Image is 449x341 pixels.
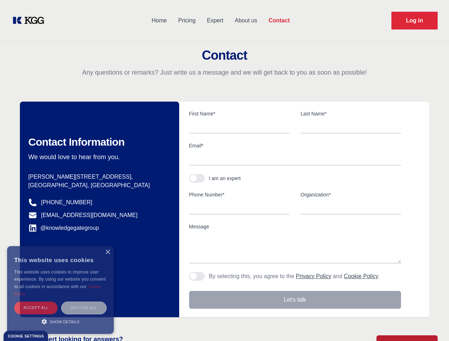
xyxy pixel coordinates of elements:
[50,320,80,324] span: Show details
[209,175,241,182] div: I am an expert
[14,302,58,314] div: Accept all
[229,11,263,30] a: About us
[189,142,401,149] label: Email*
[28,173,168,181] p: [PERSON_NAME][STREET_ADDRESS],
[296,273,331,279] a: Privacy Policy
[344,273,378,279] a: Cookie Policy
[172,11,201,30] a: Pricing
[41,198,92,207] a: [PHONE_NUMBER]
[146,11,172,30] a: Home
[189,191,289,198] label: Phone Number*
[189,110,289,117] label: First Name*
[8,334,44,338] div: Cookie settings
[301,191,401,198] label: Organization*
[28,181,168,190] p: [GEOGRAPHIC_DATA], [GEOGRAPHIC_DATA]
[28,136,168,148] h2: Contact Information
[14,251,107,269] div: This website uses cookies
[28,153,168,161] p: We would love to hear from you.
[11,15,50,26] a: KOL Knowledge Platform: Talk to Key External Experts (KEE)
[9,48,440,63] h2: Contact
[14,285,101,296] a: Cookie Policy
[189,291,401,309] button: Let's talk
[41,211,138,220] a: [EMAIL_ADDRESS][DOMAIN_NAME]
[189,223,401,230] label: Message
[201,11,229,30] a: Expert
[105,250,110,255] div: Close
[301,110,401,117] label: Last Name*
[14,270,106,289] span: This website uses cookies to improve user experience. By using our website you consent to all coo...
[61,302,107,314] div: Decline all
[14,318,107,325] div: Show details
[28,224,99,232] a: @knowledgegategroup
[391,12,438,29] a: Request Demo
[9,68,440,77] p: Any questions or remarks? Just write us a message and we will get back to you as soon as possible!
[263,11,295,30] a: Contact
[209,272,380,281] p: By selecting this, you agree to the and .
[413,307,449,341] iframe: Chat Widget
